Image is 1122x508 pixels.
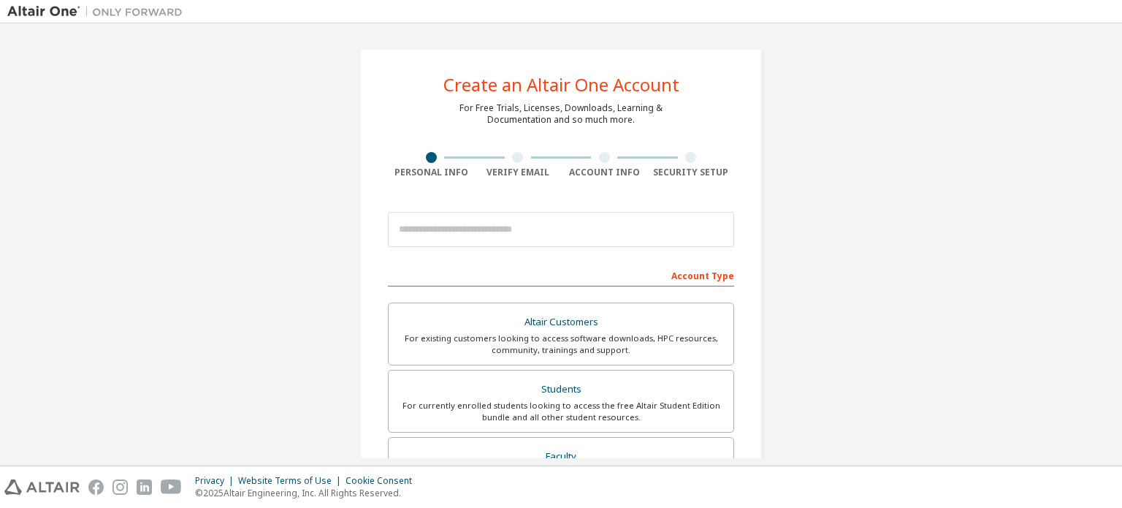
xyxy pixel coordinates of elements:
div: Privacy [195,475,238,487]
img: facebook.svg [88,479,104,495]
img: youtube.svg [161,479,182,495]
div: Verify Email [475,167,562,178]
div: Account Info [561,167,648,178]
div: For Free Trials, Licenses, Downloads, Learning & Documentation and so much more. [459,102,663,126]
div: For existing customers looking to access software downloads, HPC resources, community, trainings ... [397,333,725,356]
div: Personal Info [388,167,475,178]
div: Security Setup [648,167,735,178]
div: Altair Customers [397,312,725,333]
div: Create an Altair One Account [443,76,679,94]
p: © 2025 Altair Engineering, Inc. All Rights Reserved. [195,487,421,499]
div: Faculty [397,447,725,467]
div: Students [397,379,725,400]
div: Account Type [388,263,734,287]
div: Website Terms of Use [238,475,346,487]
div: Cookie Consent [346,475,421,487]
img: Altair One [7,4,190,19]
img: instagram.svg [112,479,128,495]
img: altair_logo.svg [4,479,80,495]
img: linkedin.svg [137,479,152,495]
div: For currently enrolled students looking to access the free Altair Student Edition bundle and all ... [397,400,725,423]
